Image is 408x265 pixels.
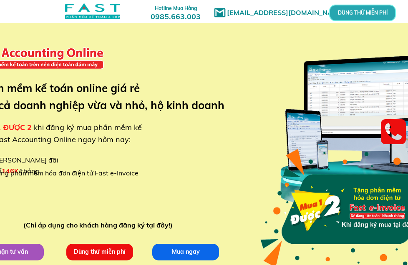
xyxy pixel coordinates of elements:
h3: 0985.663.003 [141,3,210,21]
span: Hotline Mua Hàng [155,5,197,11]
p: Mua ngay [150,243,222,261]
p: DÙNG THỬ MIỄN PHÍ [335,7,390,19]
p: Dùng thử miễn phí [64,243,136,261]
h1: [EMAIL_ADDRESS][DOMAIN_NAME] [227,7,350,18]
span: 146K [2,167,19,175]
div: (Chỉ áp dụng cho khách hàng đăng ký tại đây!) [23,220,176,231]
